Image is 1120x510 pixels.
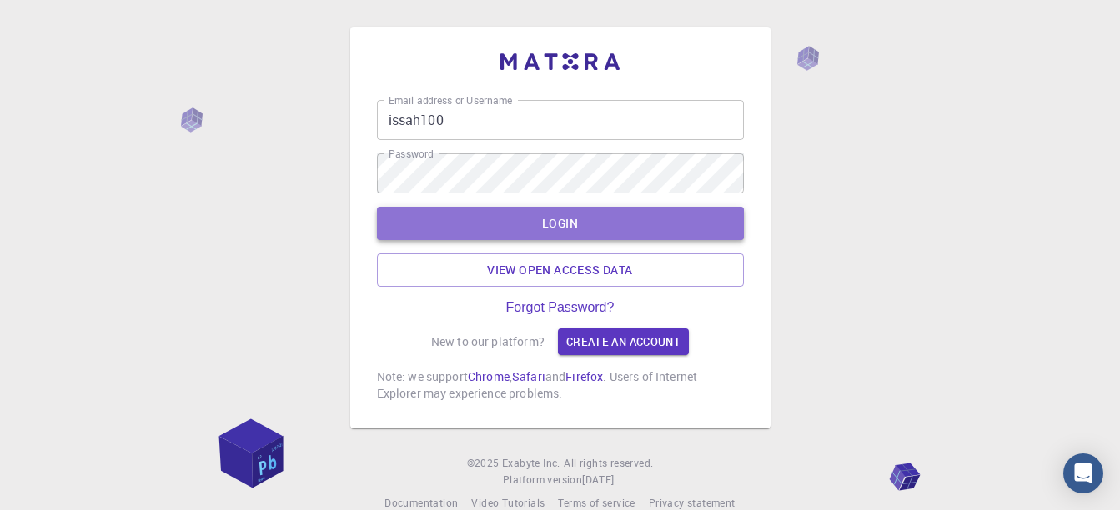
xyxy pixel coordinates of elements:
label: Email address or Username [389,93,512,107]
a: Safari [512,368,545,384]
a: Exabyte Inc. [502,455,560,472]
a: Create an account [558,328,689,355]
span: © 2025 [467,455,502,472]
span: [DATE] . [582,472,617,486]
span: Video Tutorials [471,496,545,509]
a: Firefox [565,368,603,384]
p: New to our platform? [431,333,545,350]
a: Forgot Password? [506,300,615,315]
span: Documentation [384,496,458,509]
a: [DATE]. [582,472,617,488]
span: Platform version [503,472,582,488]
span: All rights reserved. [564,455,653,472]
a: View open access data [377,253,744,287]
span: Privacy statement [649,496,736,509]
p: Note: we support , and . Users of Internet Explorer may experience problems. [377,368,744,402]
a: Chrome [468,368,510,384]
div: Open Intercom Messenger [1063,453,1103,493]
span: Exabyte Inc. [502,456,560,469]
span: Terms of service [558,496,635,509]
label: Password [389,147,433,161]
button: LOGIN [377,207,744,240]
